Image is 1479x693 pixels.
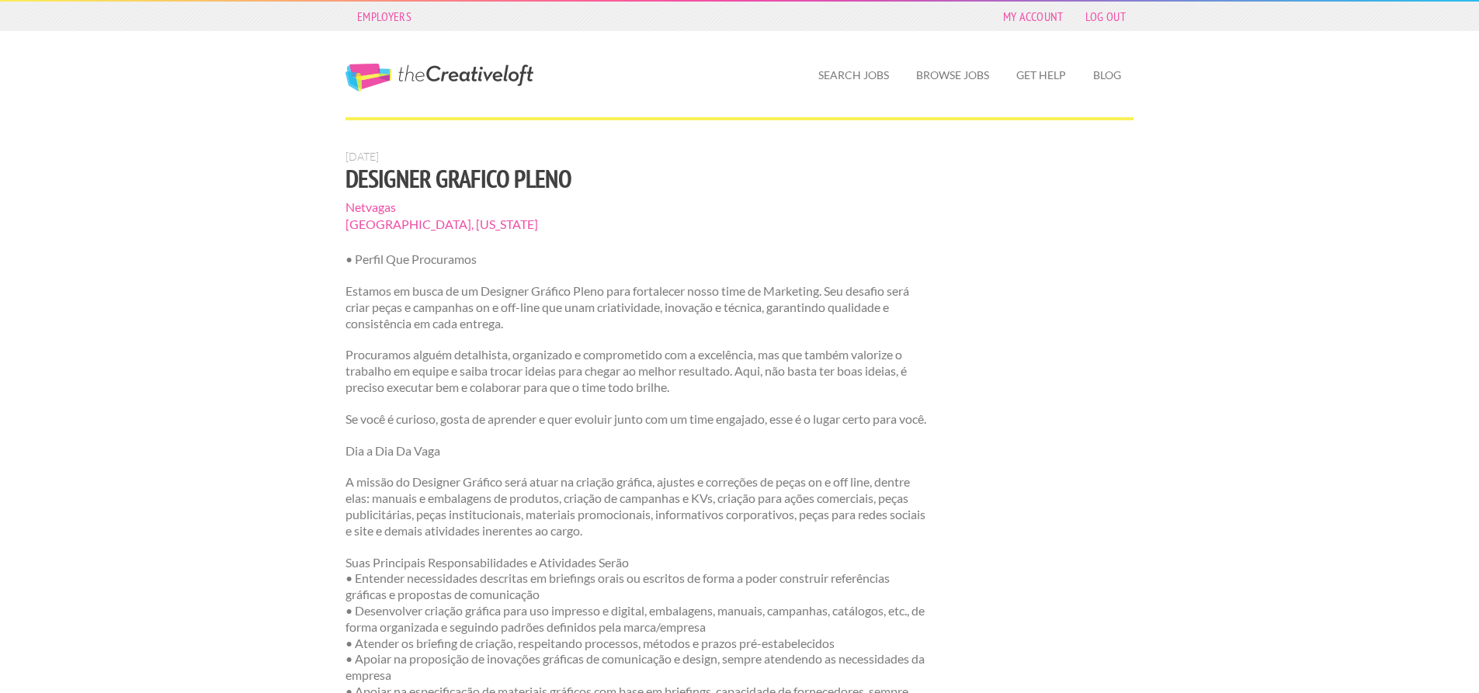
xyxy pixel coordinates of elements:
span: [GEOGRAPHIC_DATA], [US_STATE] [345,216,930,233]
a: Browse Jobs [904,57,1002,93]
p: Estamos em busca de um Designer Gráfico Pleno para fortalecer nosso time de Marketing. Seu desafi... [345,283,930,331]
a: My Account [995,5,1071,27]
p: Se você é curioso, gosta de aprender e quer evoluir junto com um time engajado, esse é o lugar ce... [345,411,930,428]
span: Netvagas [345,199,930,216]
p: Procuramos alguém detalhista, organizado e comprometido com a excelência, mas que também valorize... [345,347,930,395]
p: • Perfil Que Procuramos [345,251,930,268]
h1: Designer grafico pleno [345,165,930,192]
a: Search Jobs [806,57,901,93]
p: Dia a Dia Da Vaga [345,443,930,459]
a: Blog [1081,57,1134,93]
p: A missão do Designer Gráfico será atuar na criação gráfica, ajustes e correções de peças on e off... [345,474,930,539]
a: Get Help [1004,57,1078,93]
span: [DATE] [345,150,379,163]
a: Log Out [1078,5,1134,27]
a: Employers [349,5,419,27]
a: The Creative Loft [345,64,533,92]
